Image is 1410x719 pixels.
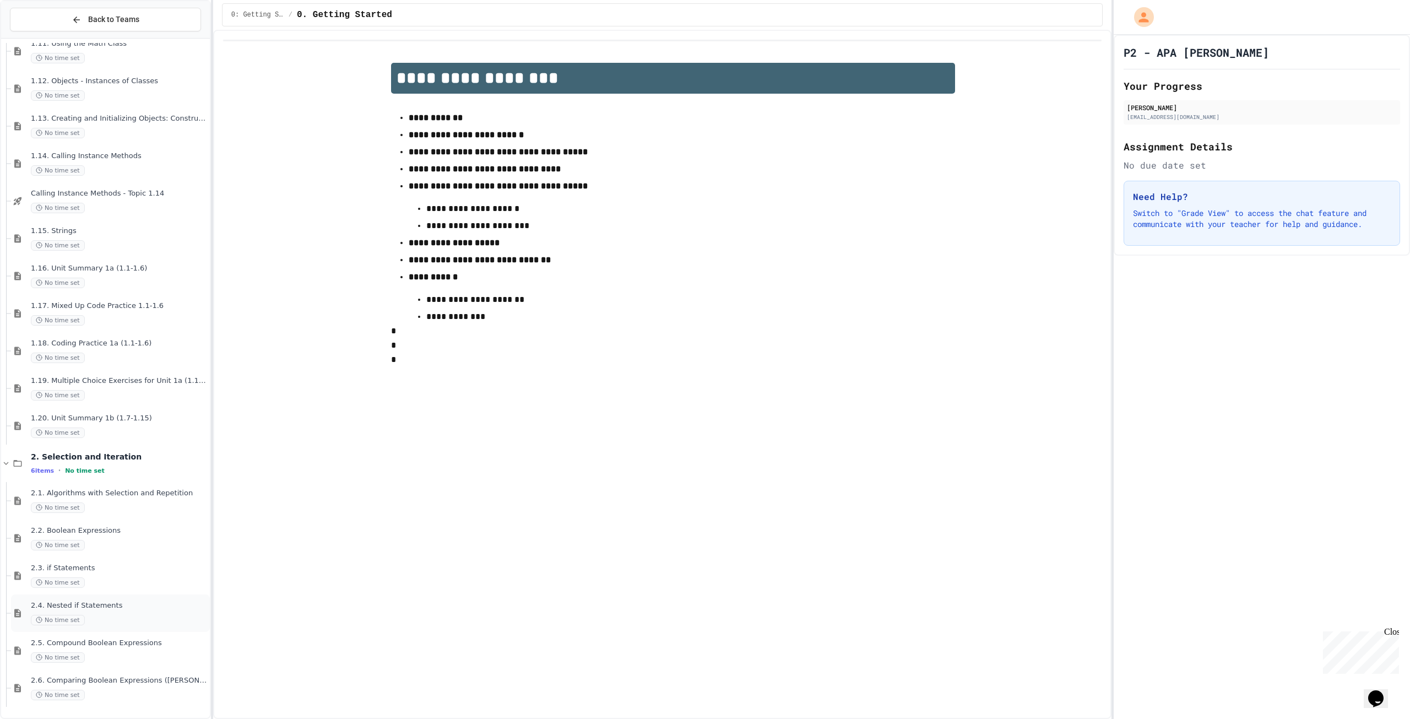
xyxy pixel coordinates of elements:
[31,540,85,550] span: No time set
[31,53,85,63] span: No time set
[31,615,85,625] span: No time set
[31,676,208,685] span: 2.6. Comparing Boolean Expressions ([PERSON_NAME] Laws)
[31,152,208,161] span: 1.14. Calling Instance Methods
[31,652,85,663] span: No time set
[31,639,208,648] span: 2.5. Compound Boolean Expressions
[1133,190,1391,203] h3: Need Help?
[1124,139,1400,154] h2: Assignment Details
[1127,113,1397,121] div: [EMAIL_ADDRESS][DOMAIN_NAME]
[88,14,139,25] span: Back to Teams
[31,77,208,86] span: 1.12. Objects - Instances of Classes
[31,189,208,198] span: Calling Instance Methods - Topic 1.14
[10,8,201,31] button: Back to Teams
[31,428,85,438] span: No time set
[4,4,76,70] div: Chat with us now!Close
[1124,45,1269,60] h1: P2 - APA [PERSON_NAME]
[31,315,85,326] span: No time set
[31,564,208,573] span: 2.3. if Statements
[231,10,284,19] span: 0: Getting Started
[31,502,85,513] span: No time set
[31,489,208,498] span: 2.1. Algorithms with Selection and Repetition
[31,128,85,138] span: No time set
[31,376,208,386] span: 1.19. Multiple Choice Exercises for Unit 1a (1.1-1.6)
[1133,208,1391,230] p: Switch to "Grade View" to access the chat feature and communicate with your teacher for help and ...
[31,278,85,288] span: No time set
[31,165,85,176] span: No time set
[31,226,208,236] span: 1.15. Strings
[31,467,54,474] span: 6 items
[31,414,208,423] span: 1.20. Unit Summary 1b (1.7-1.15)
[297,8,392,21] span: 0. Getting Started
[31,526,208,536] span: 2.2. Boolean Expressions
[31,339,208,348] span: 1.18. Coding Practice 1a (1.1-1.6)
[1124,78,1400,94] h2: Your Progress
[31,240,85,251] span: No time set
[31,353,85,363] span: No time set
[289,10,292,19] span: /
[65,467,105,474] span: No time set
[1122,4,1157,30] div: My Account
[1124,159,1400,172] div: No due date set
[31,690,85,700] span: No time set
[31,203,85,213] span: No time set
[31,264,208,273] span: 1.16. Unit Summary 1a (1.1-1.6)
[31,452,208,462] span: 2. Selection and Iteration
[1364,675,1399,708] iframe: chat widget
[1319,627,1399,674] iframe: chat widget
[31,390,85,401] span: No time set
[31,90,85,101] span: No time set
[31,577,85,588] span: No time set
[31,301,208,311] span: 1.17. Mixed Up Code Practice 1.1-1.6
[58,466,61,475] span: •
[1127,102,1397,112] div: [PERSON_NAME]
[31,601,208,610] span: 2.4. Nested if Statements
[31,114,208,123] span: 1.13. Creating and Initializing Objects: Constructors
[31,39,208,48] span: 1.11. Using the Math Class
